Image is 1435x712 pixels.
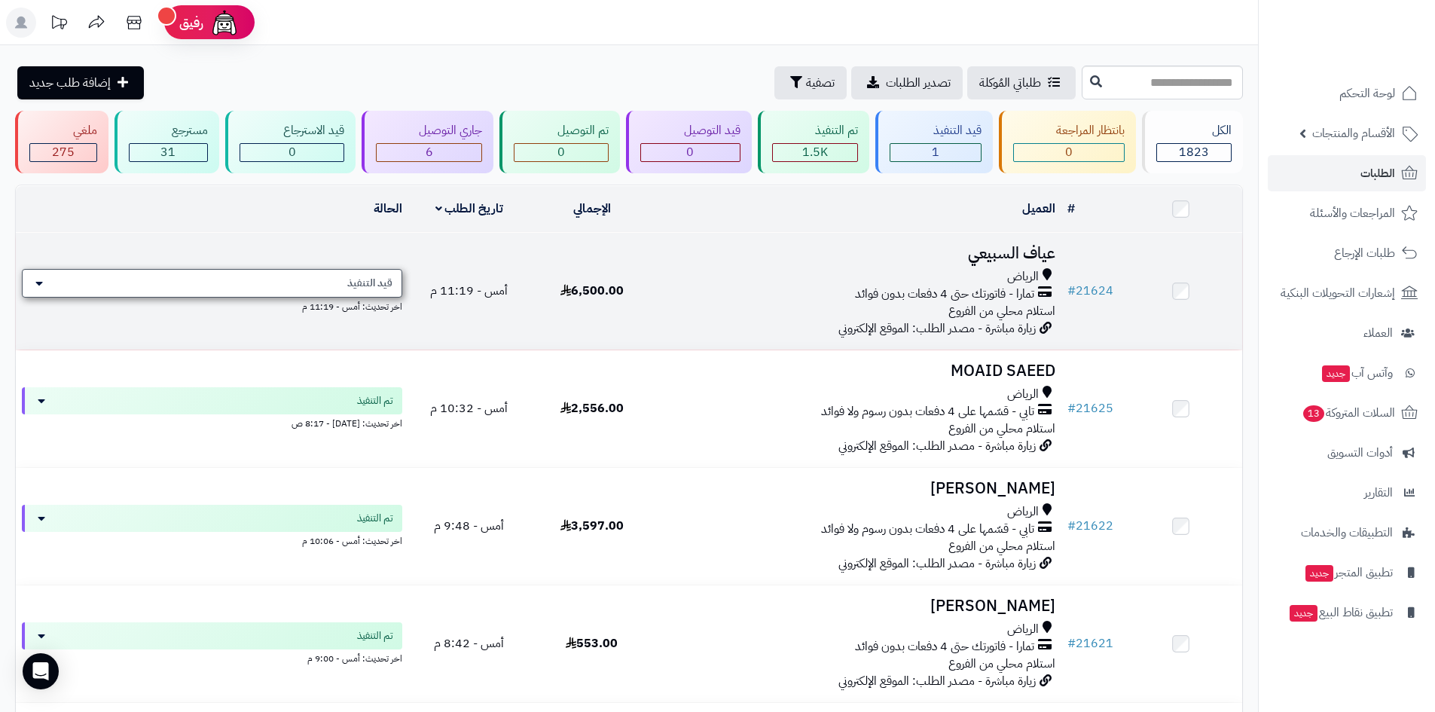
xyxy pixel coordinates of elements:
[890,144,981,161] div: 1
[1281,283,1395,304] span: إشعارات التحويلات البنكية
[1268,594,1426,631] a: تطبيق نقاط البيعجديد
[890,122,982,139] div: قيد التنفيذ
[1288,602,1393,623] span: تطبيق نقاط البيع
[1067,399,1113,417] a: #21625
[30,144,96,161] div: 275
[755,111,873,173] a: تم التنفيذ 1.5K
[1065,143,1073,161] span: 0
[209,8,240,38] img: ai-face.png
[1268,155,1426,191] a: الطلبات
[514,144,608,161] div: 0
[1302,402,1395,423] span: السلات المتروكة
[659,597,1055,615] h3: [PERSON_NAME]
[435,200,504,218] a: تاريخ الطلب
[29,74,111,92] span: إضافة طلب جديد
[22,414,402,430] div: اخر تحديث: [DATE] - 8:17 ص
[659,362,1055,380] h3: MOAID SAEED
[560,517,624,535] span: 3,597.00
[1364,482,1393,503] span: التقارير
[434,517,504,535] span: أمس - 9:48 م
[1179,143,1209,161] span: 1823
[1301,522,1393,543] span: التطبيقات والخدمات
[1363,322,1393,344] span: العملاء
[573,200,611,218] a: الإجمالي
[1290,605,1317,622] span: جديد
[1013,122,1125,139] div: بانتظار المراجعة
[659,245,1055,262] h3: عياف السبيعي
[17,66,144,99] a: إضافة طلب جديد
[851,66,963,99] a: تصدير الطلبات
[623,111,755,173] a: قيد التوصيل 0
[357,628,393,643] span: تم التنفيذ
[1067,634,1076,652] span: #
[1067,282,1113,300] a: #21624
[1067,399,1076,417] span: #
[22,649,402,665] div: اخر تحديث: أمس - 9:00 م
[838,319,1036,338] span: زيارة مباشرة - مصدر الطلب: الموقع الإلكتروني
[772,122,859,139] div: تم التنفيذ
[838,555,1036,573] span: زيارة مباشرة - مصدر الطلب: الموقع الإلكتروني
[948,302,1055,320] span: استلام محلي من الفروع
[22,298,402,313] div: اخر تحديث: أمس - 11:19 م
[40,8,78,41] a: تحديثات المنصة
[1304,562,1393,583] span: تطبيق المتجر
[240,144,343,161] div: 0
[1156,122,1232,139] div: الكل
[1333,14,1421,45] img: logo-2.png
[821,403,1034,420] span: تابي - قسّمها على 4 دفعات بدون رسوم ولا فوائد
[1007,621,1039,638] span: الرياض
[1305,565,1333,582] span: جديد
[1322,365,1350,382] span: جديد
[12,111,111,173] a: ملغي 275
[222,111,359,173] a: قيد الاسترجاع 0
[1268,195,1426,231] a: المراجعات والأسئلة
[377,144,482,161] div: 6
[1022,200,1055,218] a: العميل
[289,143,296,161] span: 0
[434,634,504,652] span: أمس - 8:42 م
[806,74,835,92] span: تصفية
[773,144,858,161] div: 1510
[1268,235,1426,271] a: طلبات الإرجاع
[179,14,203,32] span: رفيق
[29,122,97,139] div: ملغي
[1334,243,1395,264] span: طلبات الإرجاع
[1321,362,1393,384] span: وآتس آب
[838,437,1036,455] span: زيارة مباشرة - مصدر الطلب: الموقع الإلكتروني
[1067,282,1076,300] span: #
[802,143,828,161] span: 1.5K
[641,144,740,161] div: 0
[640,122,740,139] div: قيد التوصيل
[1360,163,1395,184] span: الطلبات
[359,111,497,173] a: جاري التوصيل 6
[130,144,208,161] div: 31
[886,74,951,92] span: تصدير الطلبات
[1268,515,1426,551] a: التطبيقات والخدمات
[1268,395,1426,431] a: السلات المتروكة13
[838,672,1036,690] span: زيارة مباشرة - مصدر الطلب: الموقع الإلكتروني
[1312,123,1395,144] span: الأقسام والمنتجات
[376,122,483,139] div: جاري التوصيل
[979,74,1041,92] span: طلباتي المُوكلة
[566,634,618,652] span: 553.00
[1268,555,1426,591] a: تطبيق المتجرجديد
[347,276,392,291] span: قيد التنفيذ
[948,537,1055,555] span: استلام محلي من الفروع
[821,521,1034,538] span: تابي - قسّمها على 4 دفعات بدون رسوم ولا فوائد
[240,122,344,139] div: قيد الاسترجاع
[1067,634,1113,652] a: #21621
[1139,111,1246,173] a: الكل1823
[357,393,393,408] span: تم التنفيذ
[686,143,694,161] span: 0
[1268,275,1426,311] a: إشعارات التحويلات البنكية
[872,111,996,173] a: قيد التنفيذ 1
[1327,442,1393,463] span: أدوات التسويق
[1014,144,1125,161] div: 0
[1067,517,1113,535] a: #21622
[948,655,1055,673] span: استلام محلي من الفروع
[1310,203,1395,224] span: المراجعات والأسئلة
[967,66,1076,99] a: طلباتي المُوكلة
[1067,200,1075,218] a: #
[774,66,847,99] button: تصفية
[996,111,1140,173] a: بانتظار المراجعة 0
